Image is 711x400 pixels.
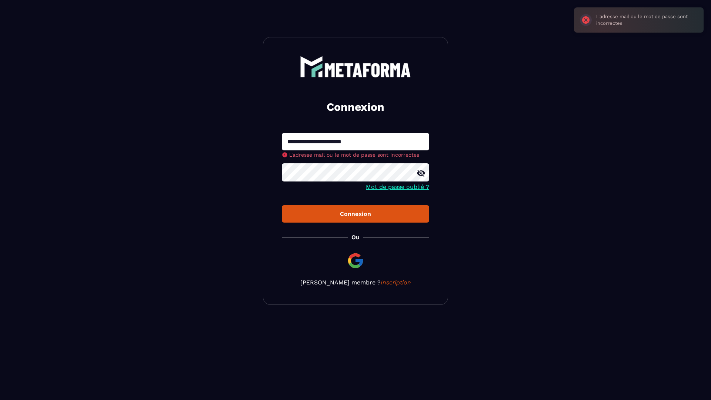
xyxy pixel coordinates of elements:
[381,279,411,286] a: Inscription
[288,210,423,217] div: Connexion
[366,183,429,190] a: Mot de passe oublié ?
[291,100,420,114] h2: Connexion
[282,279,429,286] p: [PERSON_NAME] membre ?
[282,56,429,77] a: logo
[351,234,360,241] p: Ou
[282,205,429,223] button: Connexion
[289,152,419,158] span: L'adresse mail ou le mot de passe sont incorrectes
[300,56,411,77] img: logo
[347,252,364,270] img: google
